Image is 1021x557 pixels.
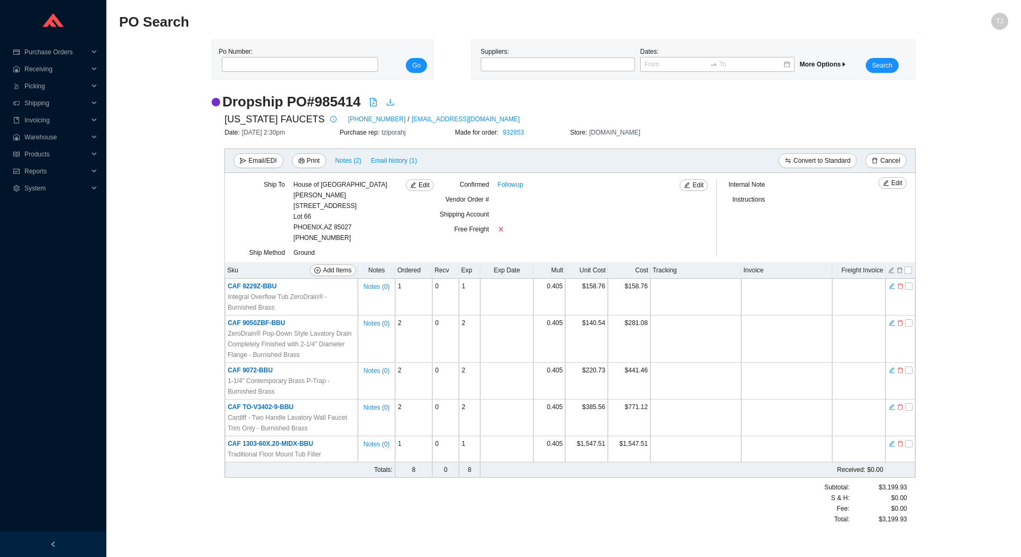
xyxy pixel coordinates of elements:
span: Cardiff - Two Handle Lavatory Wall Faucet Trim Only - Burnished Brass [228,412,355,434]
span: Notes ( 0 ) [363,318,389,329]
td: 1 [395,279,432,315]
td: 2 [395,363,432,400]
span: edit [889,319,895,327]
span: plus-circle [314,267,321,275]
span: caret-right [841,61,847,68]
button: edit [888,439,896,446]
td: 2 [395,315,432,363]
td: 1 [395,436,432,462]
span: Received: [837,466,865,473]
span: Add Items [323,265,352,276]
th: Ordered [395,262,432,279]
button: edit [888,402,896,410]
span: Traditional Floor Mount Tub Filler [228,449,321,460]
button: editEdit [878,177,907,189]
span: Receiving [24,61,88,78]
span: Integral Overflow Tub ZeroDrain® - Burnished Brass [228,292,355,313]
td: 8 [459,462,480,478]
span: Notes ( 0 ) [363,439,389,450]
button: swapConvert to Standard [779,153,857,168]
td: 0.405 [533,436,565,462]
span: delete [872,157,878,165]
button: edit [888,318,896,326]
span: [US_STATE] FAUCETS [224,111,324,127]
td: 2 [459,400,480,436]
div: Sku [227,264,356,276]
button: sendEmail/EDI [233,153,283,168]
span: info-circle [328,116,339,122]
td: 1 [459,436,480,462]
td: $158.76 [608,279,650,315]
span: CAF 9050ZBF-BBU [228,319,285,327]
span: Shipping Account [440,211,489,218]
span: Notes ( 0 ) [363,402,389,413]
div: $0.00 [850,493,907,503]
h2: PO Search [119,13,786,31]
td: 0 [432,363,459,400]
span: left [50,541,56,547]
button: delete [897,318,904,326]
span: fund [13,168,20,174]
span: Made for order: [455,129,500,136]
td: $441.46 [608,363,650,400]
span: tziporahj [382,129,406,136]
span: Invoicing [24,112,88,129]
span: Instructions [732,196,765,203]
span: CAF 1303-60X.20-MIDX-BBU [228,440,313,447]
span: Reports [24,163,88,180]
div: House of [GEOGRAPHIC_DATA] [PERSON_NAME] [STREET_ADDRESS] Lot 66 PHOENIX , AZ 85027 [294,179,387,232]
div: [PHONE_NUMBER] [294,179,387,243]
span: ZeroDrain® Pop-Down Style Lavatory Drain Completely Finished with 2-1/4" Diameter Flange - Burnis... [228,328,355,360]
span: Fee : [836,503,849,514]
span: CAF 9072-BBU [228,367,273,374]
button: deleteCancel [865,153,906,168]
span: Store: [570,129,589,136]
span: Cancel [880,155,900,166]
span: Total: [834,514,850,525]
span: Purchase Orders [24,44,88,61]
span: file-pdf [369,98,378,106]
th: Unit Cost [565,262,608,279]
span: Subtotal: [824,482,849,493]
div: $3,199.93 [850,482,907,493]
span: Ground [294,249,315,256]
div: Dates: [638,46,797,73]
th: Tracking [650,262,741,279]
button: info-circle [325,112,340,127]
span: Edit [692,180,704,190]
span: to [710,61,717,68]
span: edit [889,367,895,374]
span: delete [897,440,903,447]
span: edit [883,180,889,187]
span: swap-right [710,61,717,68]
span: delete [897,367,903,374]
span: $0.00 [891,503,907,514]
h2: Dropship PO # 985414 [222,93,361,111]
th: Cost [608,262,650,279]
span: edit [410,182,416,189]
span: Picking [24,78,88,95]
span: Ship To [264,181,285,188]
td: 2 [459,315,480,363]
td: $158.76 [565,279,608,315]
div: $3,199.93 [850,514,907,525]
span: Notes ( 2 ) [335,155,361,166]
td: $1,547.51 [608,436,650,462]
span: Shipping [24,95,88,112]
button: Go [406,58,427,73]
span: Email history (1) [371,155,417,166]
td: 8 [395,462,432,478]
button: editEdit [680,179,708,191]
button: edit [888,265,895,273]
button: plus-circleAdd Items [310,264,356,276]
button: printerPrint [292,153,327,168]
th: Mult [533,262,565,279]
td: 0 [432,436,459,462]
button: Notes (0) [363,318,390,325]
th: Freight Invoice [832,262,885,279]
span: S & H: [831,493,850,503]
button: delete [896,265,903,273]
span: send [240,157,246,165]
th: Invoice [741,262,832,279]
th: Notes [358,262,395,279]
